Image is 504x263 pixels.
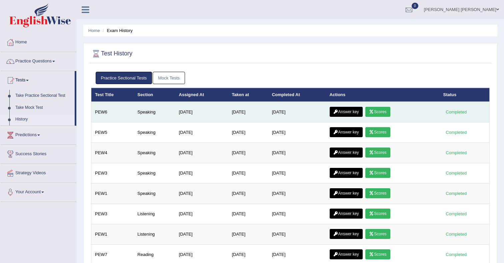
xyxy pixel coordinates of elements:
td: Speaking [134,122,175,143]
a: Home [0,33,76,50]
td: [DATE] [268,224,326,245]
td: [DATE] [228,224,268,245]
div: Completed [443,210,469,217]
span: 0 [412,3,418,9]
a: Home [88,28,100,33]
a: Answer key [330,127,363,137]
div: Completed [443,190,469,197]
td: [DATE] [268,143,326,163]
a: Scores [365,209,390,219]
a: Answer key [330,148,363,158]
td: [DATE] [268,122,326,143]
a: Answer key [330,249,363,259]
td: PEW1 [91,184,134,204]
td: [DATE] [228,122,268,143]
th: Taken at [228,88,268,102]
a: Mock Tests [153,72,185,84]
td: Listening [134,204,175,224]
a: Scores [365,127,390,137]
td: PEW1 [91,224,134,245]
a: Scores [365,249,390,259]
td: [DATE] [228,163,268,184]
td: [DATE] [268,163,326,184]
a: Success Stories [0,145,76,162]
a: Answer key [330,107,363,117]
a: Answer key [330,188,363,198]
a: Predictions [0,126,76,143]
td: Speaking [134,143,175,163]
td: [DATE] [268,102,326,122]
a: Scores [365,229,390,239]
th: Assigned At [175,88,228,102]
div: Completed [443,108,469,115]
a: Scores [365,168,390,178]
th: Completed At [268,88,326,102]
td: PEW4 [91,143,134,163]
a: History [12,113,75,125]
td: [DATE] [228,204,268,224]
div: Completed [443,149,469,156]
td: [DATE] [228,184,268,204]
td: Listening [134,224,175,245]
td: Speaking [134,184,175,204]
a: Answer key [330,168,363,178]
th: Test Title [91,88,134,102]
td: [DATE] [268,184,326,204]
th: Section [134,88,175,102]
td: [DATE] [228,102,268,122]
h2: Test History [91,49,132,59]
a: Scores [365,188,390,198]
td: [DATE] [228,143,268,163]
div: Completed [443,251,469,258]
td: [DATE] [175,122,228,143]
td: [DATE] [268,204,326,224]
td: [DATE] [175,163,228,184]
a: Answer key [330,229,363,239]
td: PEW6 [91,102,134,122]
td: PEW3 [91,204,134,224]
td: [DATE] [175,224,228,245]
td: Speaking [134,102,175,122]
a: Strategy Videos [0,164,76,181]
td: PEW3 [91,163,134,184]
th: Actions [326,88,440,102]
div: Completed [443,129,469,136]
td: [DATE] [175,204,228,224]
td: [DATE] [175,184,228,204]
td: PEW5 [91,122,134,143]
a: Take Mock Test [12,102,75,114]
td: [DATE] [175,102,228,122]
a: Answer key [330,209,363,219]
div: Completed [443,170,469,177]
a: Practice Questions [0,52,76,69]
a: Practice Sectional Tests [96,72,152,84]
th: Status [440,88,490,102]
td: [DATE] [175,143,228,163]
a: Take Practice Sectional Test [12,90,75,102]
li: Exam History [101,27,133,34]
a: Scores [365,148,390,158]
a: Scores [365,107,390,117]
div: Completed [443,231,469,238]
td: Speaking [134,163,175,184]
a: Tests [0,71,75,88]
a: Your Account [0,183,76,200]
